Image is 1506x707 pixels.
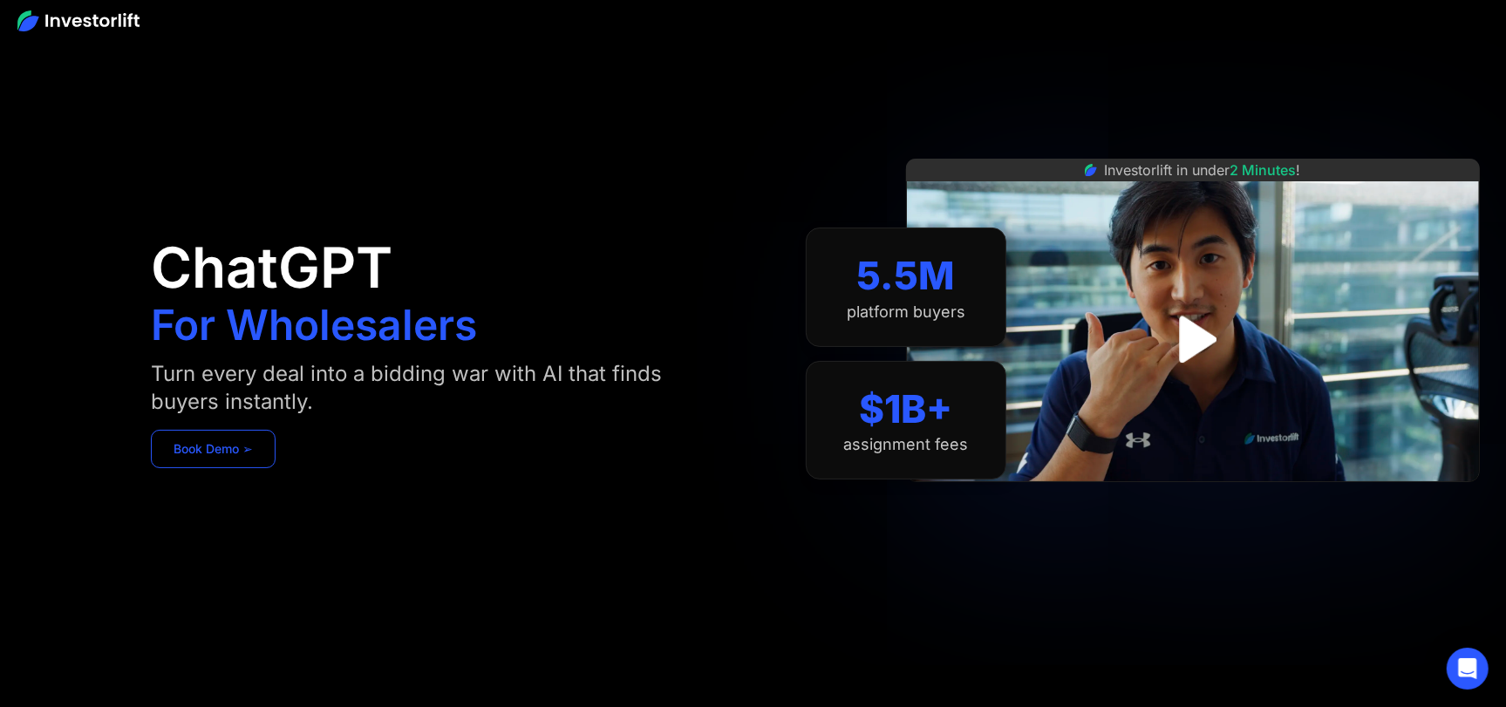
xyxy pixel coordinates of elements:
iframe: Customer reviews powered by Trustpilot [1062,491,1324,512]
div: Turn every deal into a bidding war with AI that finds buyers instantly. [151,360,710,416]
div: assignment fees [843,435,968,454]
h1: For Wholesalers [151,304,477,346]
a: Book Demo ➢ [151,430,276,468]
div: Open Intercom Messenger [1447,648,1489,690]
div: platform buyers [847,303,965,322]
a: open lightbox [1154,301,1231,378]
div: Investorlift in under ! [1104,160,1300,180]
h1: ChatGPT [151,240,392,296]
span: 2 Minutes [1230,161,1296,179]
div: $1B+ [859,386,952,432]
div: 5.5M [856,253,955,299]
